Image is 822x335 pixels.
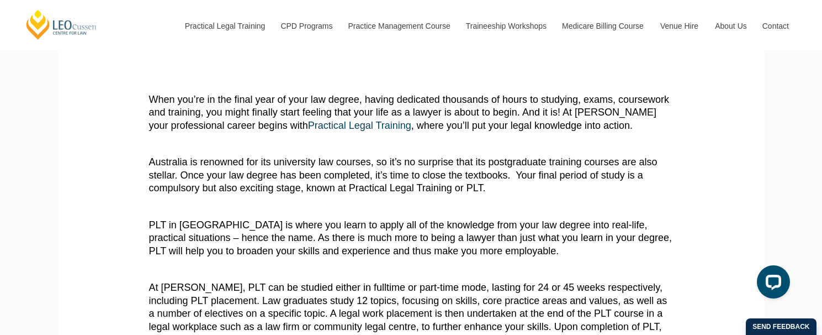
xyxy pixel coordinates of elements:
a: Contact [754,2,797,50]
p: PLT in [GEOGRAPHIC_DATA] is where you learn to apply all of the knowledge from your law degree in... [149,219,673,258]
a: About Us [707,2,754,50]
a: Practical Legal Training [308,120,411,131]
a: Traineeship Workshops [458,2,554,50]
a: Practice Management Course [340,2,458,50]
a: Medicare Billing Course [554,2,652,50]
a: CPD Programs [272,2,340,50]
p: When you’re in the final year of your law degree, having dedicated thousands of hours to studying... [149,93,673,132]
a: Practical Legal Training [177,2,273,50]
a: Venue Hire [652,2,707,50]
a: [PERSON_NAME] Centre for Law [25,9,98,40]
iframe: LiveChat chat widget [748,261,794,307]
p: Australia is renowned for its university law courses, so it’s no surprise that its postgraduate t... [149,156,673,195]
